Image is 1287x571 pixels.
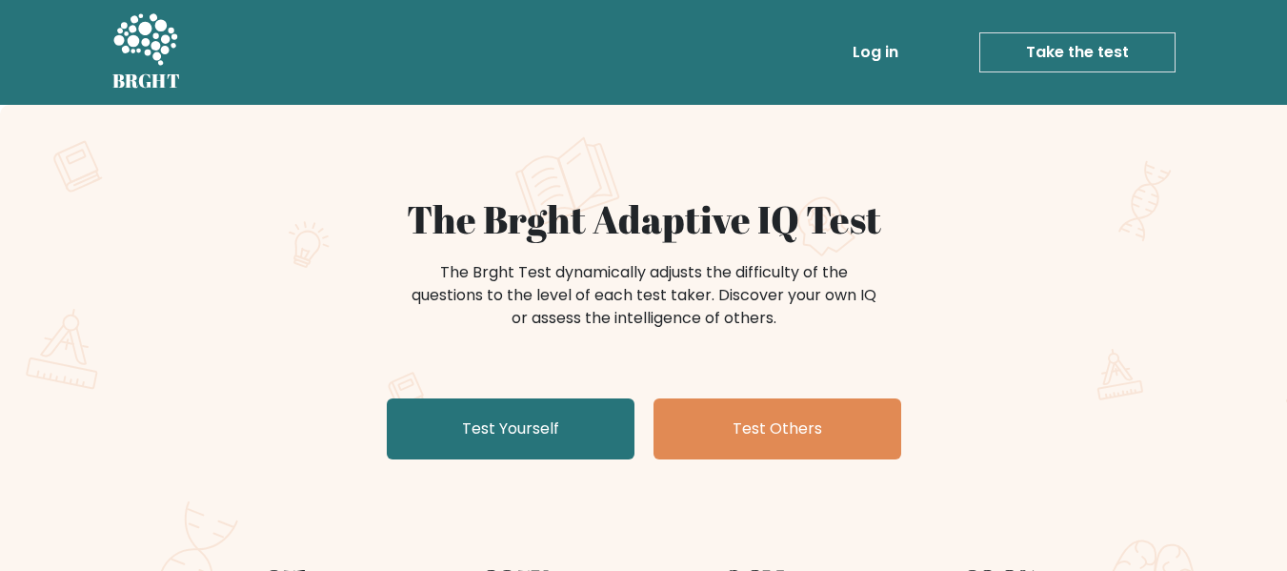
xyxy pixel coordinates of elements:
[654,398,901,459] a: Test Others
[112,8,181,97] a: BRGHT
[112,70,181,92] h5: BRGHT
[179,196,1109,242] h1: The Brght Adaptive IQ Test
[979,32,1176,72] a: Take the test
[845,33,906,71] a: Log in
[387,398,634,459] a: Test Yourself
[406,261,882,330] div: The Brght Test dynamically adjusts the difficulty of the questions to the level of each test take...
